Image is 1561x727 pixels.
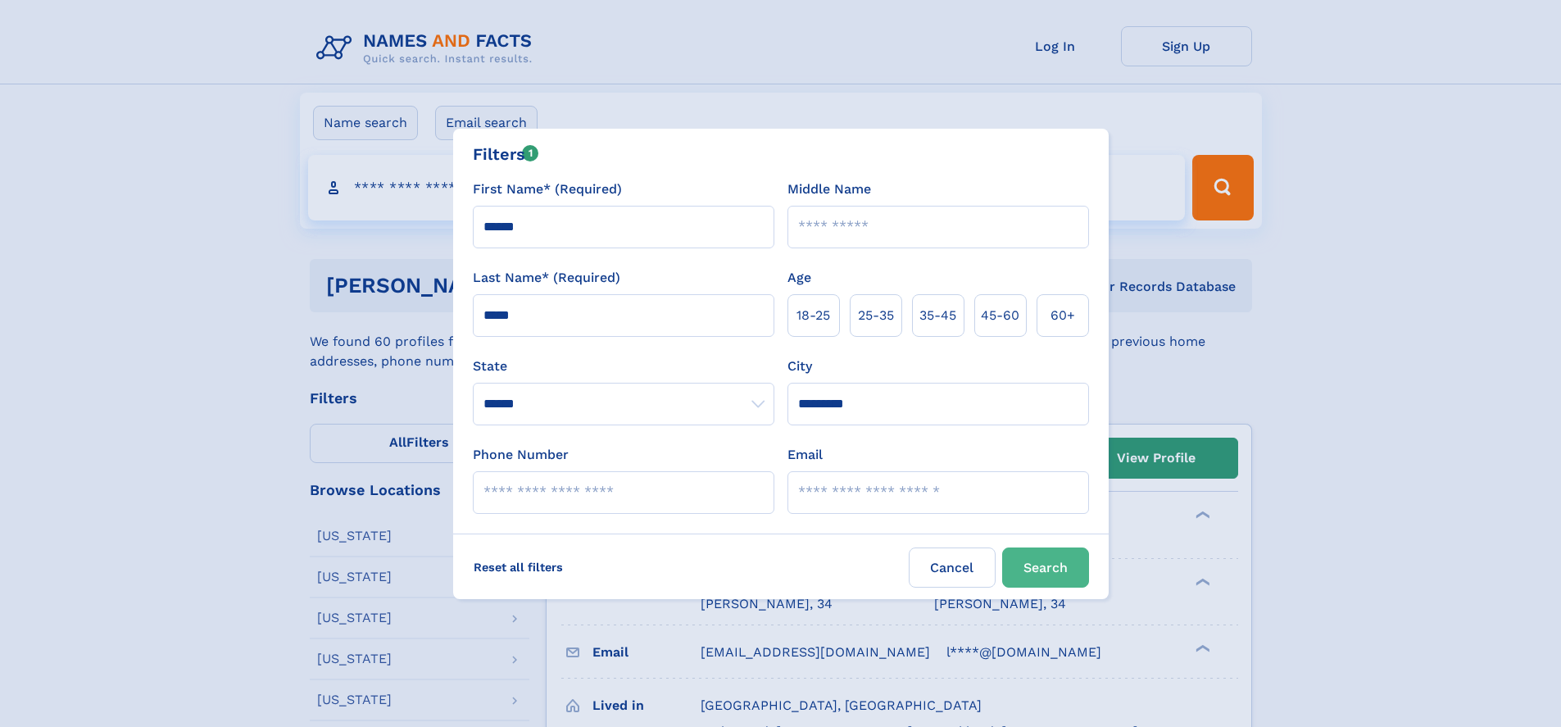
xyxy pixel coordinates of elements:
[473,179,622,199] label: First Name* (Required)
[787,268,811,288] label: Age
[787,445,823,465] label: Email
[909,548,996,588] label: Cancel
[858,306,894,325] span: 25‑35
[473,268,620,288] label: Last Name* (Required)
[981,306,1019,325] span: 45‑60
[787,179,871,199] label: Middle Name
[463,548,574,587] label: Reset all filters
[796,306,830,325] span: 18‑25
[1050,306,1075,325] span: 60+
[473,445,569,465] label: Phone Number
[1002,548,1089,588] button: Search
[787,357,812,376] label: City
[473,142,539,166] div: Filters
[473,357,774,376] label: State
[919,306,956,325] span: 35‑45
